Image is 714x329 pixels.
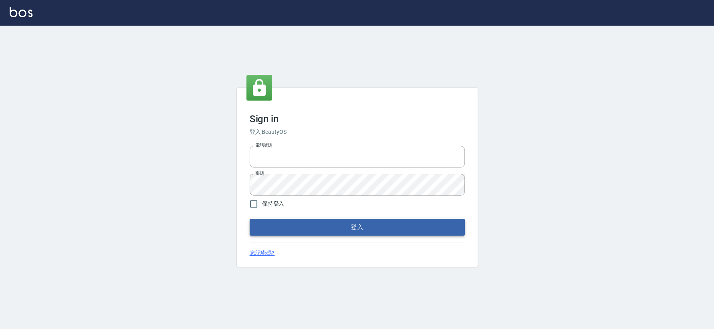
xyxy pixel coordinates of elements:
button: 登入 [250,219,465,236]
span: 保持登入 [262,200,285,208]
h6: 登入 BeautyOS [250,128,465,136]
h3: Sign in [250,113,465,125]
label: 電話號碼 [255,142,272,148]
img: Logo [10,7,33,17]
a: 忘記密碼? [250,249,275,257]
label: 密碼 [255,170,264,176]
